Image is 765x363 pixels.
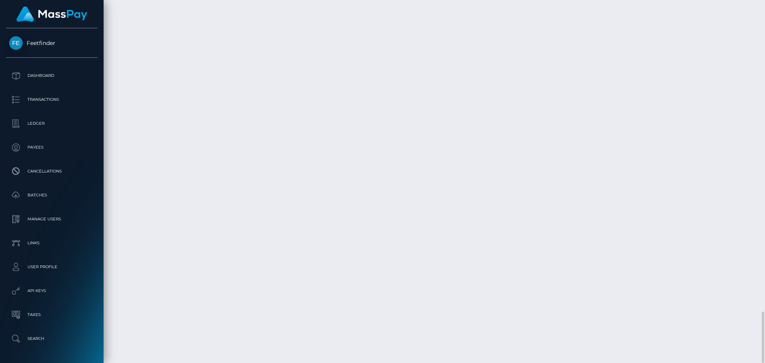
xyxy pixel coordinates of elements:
a: Batches [6,185,98,205]
a: Search [6,329,98,349]
p: Manage Users [9,213,94,225]
img: MassPay Logo [16,6,87,22]
p: Taxes [9,309,94,321]
a: Manage Users [6,209,98,229]
a: Dashboard [6,66,98,86]
p: User Profile [9,261,94,273]
p: Ledger [9,118,94,130]
a: API Keys [6,281,98,301]
a: User Profile [6,257,98,277]
p: API Keys [9,285,94,297]
p: Dashboard [9,70,94,82]
a: Taxes [6,305,98,325]
a: Cancellations [6,161,98,181]
a: Links [6,233,98,253]
a: Transactions [6,90,98,110]
p: Cancellations [9,165,94,177]
p: Search [9,333,94,345]
img: Feetfinder [9,36,23,50]
p: Links [9,237,94,249]
p: Batches [9,189,94,201]
span: Feetfinder [6,39,98,47]
a: Ledger [6,114,98,133]
p: Payees [9,141,94,153]
p: Transactions [9,94,94,106]
a: Payees [6,137,98,157]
